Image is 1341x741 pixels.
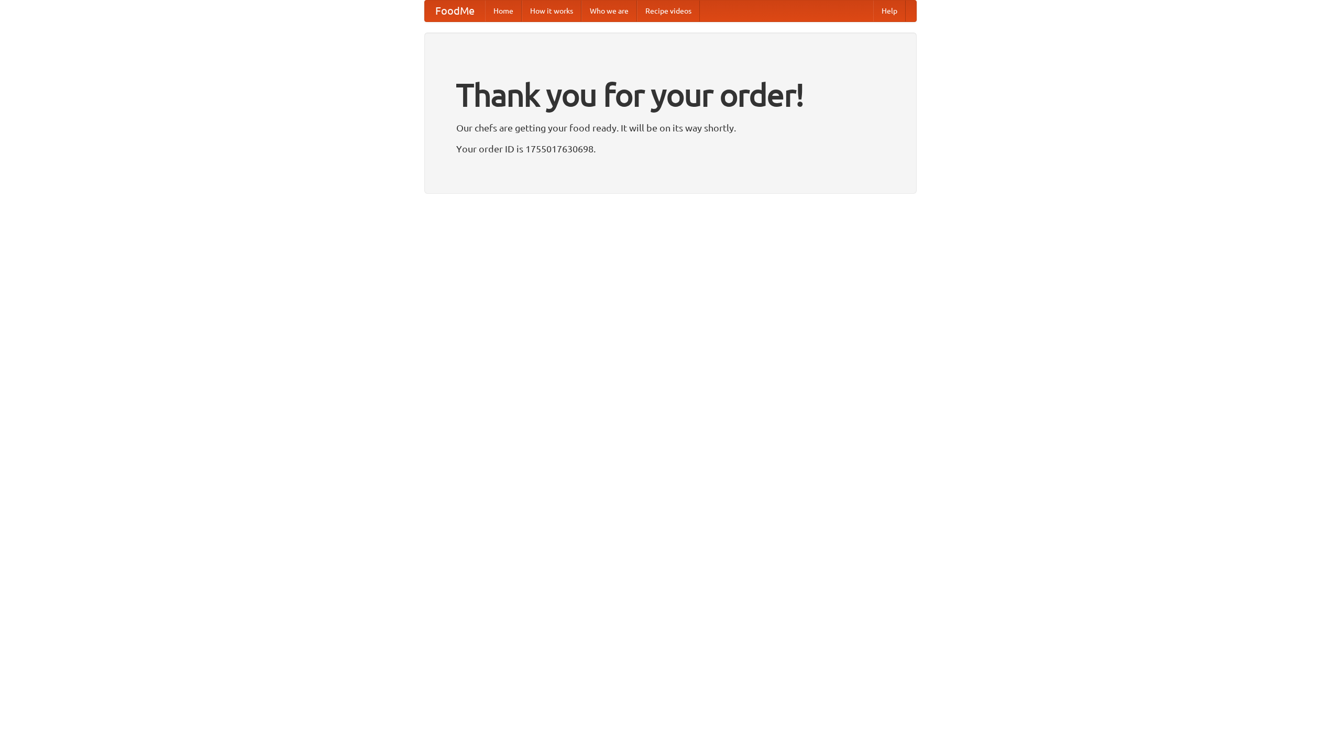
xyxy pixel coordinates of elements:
a: How it works [522,1,581,21]
a: FoodMe [425,1,485,21]
p: Our chefs are getting your food ready. It will be on its way shortly. [456,120,885,136]
a: Help [873,1,906,21]
a: Recipe videos [637,1,700,21]
a: Who we are [581,1,637,21]
h1: Thank you for your order! [456,70,885,120]
p: Your order ID is 1755017630698. [456,141,885,157]
a: Home [485,1,522,21]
